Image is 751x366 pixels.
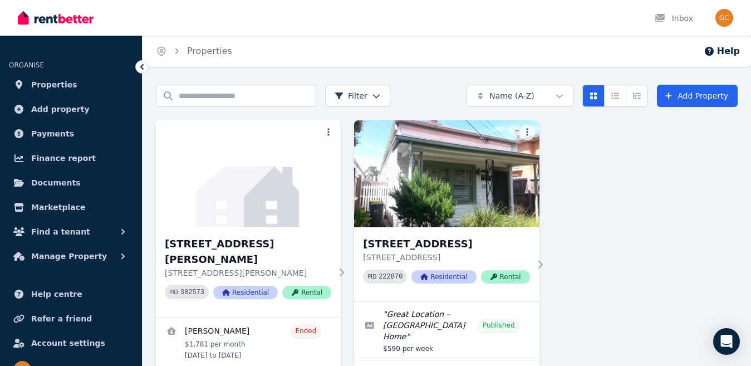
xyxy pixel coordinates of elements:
[363,236,529,252] h3: [STREET_ADDRESS]
[481,270,530,284] span: Rental
[31,250,107,263] span: Manage Property
[31,201,85,214] span: Marketplace
[715,9,733,27] img: George Constantinidis
[31,103,90,116] span: Add property
[354,120,539,227] img: 59 Argyle Street, St Kilda
[9,123,133,145] a: Payments
[9,98,133,120] a: Add property
[180,289,204,296] code: 382573
[9,74,133,96] a: Properties
[9,283,133,305] a: Help centre
[519,125,535,140] button: More options
[156,120,341,227] img: 8 Marna St, Dromana
[31,176,81,189] span: Documents
[156,120,341,317] a: 8 Marna St, Dromana[STREET_ADDRESS][PERSON_NAME][STREET_ADDRESS][PERSON_NAME]PID 382573Residentia...
[9,308,133,330] a: Refer a friend
[467,85,573,107] button: Name (A-Z)
[582,85,648,107] div: View options
[335,90,367,101] span: Filter
[165,267,331,279] p: [STREET_ADDRESS][PERSON_NAME]
[367,274,376,280] small: PID
[9,196,133,218] a: Marketplace
[9,332,133,354] a: Account settings
[31,78,77,91] span: Properties
[31,312,92,325] span: Refer a friend
[143,36,246,67] nav: Breadcrumb
[31,127,74,140] span: Payments
[282,286,331,299] span: Rental
[169,289,178,295] small: PID
[31,225,90,238] span: Find a tenant
[18,9,94,26] img: RentBetter
[187,46,232,56] a: Properties
[604,85,626,107] button: Compact list view
[9,245,133,267] button: Manage Property
[489,90,534,101] span: Name (A-Z)
[657,85,738,107] a: Add Property
[713,328,740,355] div: Open Intercom Messenger
[354,120,539,301] a: 59 Argyle Street, St Kilda[STREET_ADDRESS][STREET_ADDRESS]PID 222870ResidentialRental
[165,236,331,267] h3: [STREET_ADDRESS][PERSON_NAME]
[321,125,336,140] button: More options
[354,302,539,360] a: Edit listing: Great Location – St. Kilda Home
[31,287,82,301] span: Help centre
[31,336,105,350] span: Account settings
[9,172,133,194] a: Documents
[411,270,476,284] span: Residential
[363,252,529,263] p: [STREET_ADDRESS]
[704,45,740,58] button: Help
[213,286,278,299] span: Residential
[626,85,648,107] button: Expanded list view
[379,273,403,281] code: 222870
[654,13,693,24] div: Inbox
[582,85,605,107] button: Card view
[9,221,133,243] button: Find a tenant
[9,61,44,69] span: ORGANISE
[31,152,96,165] span: Finance report
[325,85,390,107] button: Filter
[9,147,133,169] a: Finance report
